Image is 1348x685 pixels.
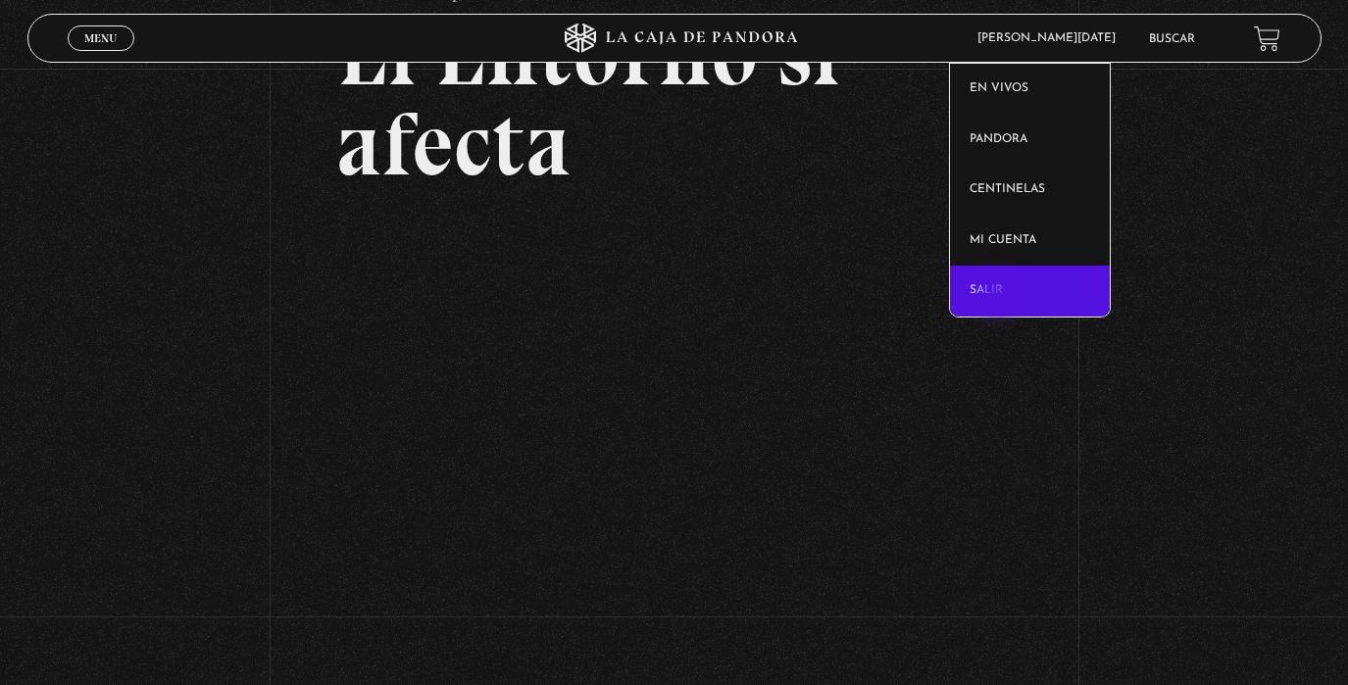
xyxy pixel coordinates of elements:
a: Salir [950,266,1110,317]
a: En vivos [950,64,1110,115]
a: Pandora [950,115,1110,166]
iframe: Dailymotion video player – El entorno si Afecta Live (95) [337,219,1010,597]
a: Mi cuenta [950,216,1110,267]
a: Centinelas [950,165,1110,216]
a: View your shopping cart [1254,24,1280,51]
a: Buscar [1149,33,1195,45]
span: Menu [84,32,117,44]
span: [PERSON_NAME][DATE] [968,32,1135,44]
h2: El Entorno sí afecta [337,9,1010,189]
span: Cerrar [77,49,124,63]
